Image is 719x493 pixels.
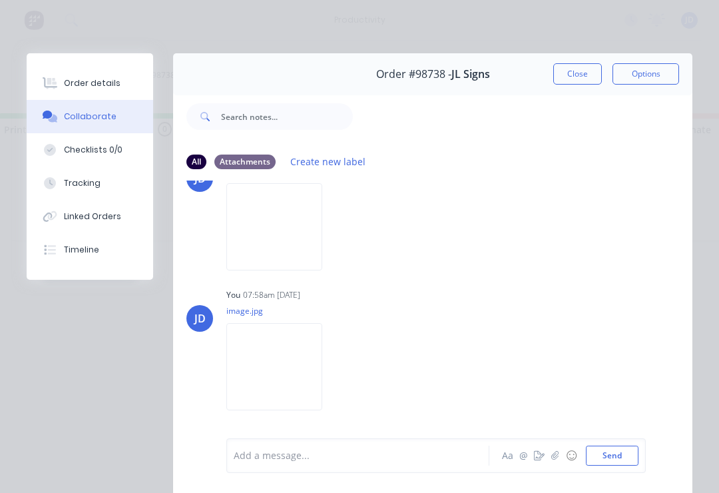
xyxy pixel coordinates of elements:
div: 07:58am [DATE] [243,289,300,301]
div: Checklists 0/0 [64,144,122,156]
button: @ [515,448,531,464]
button: Tracking [27,167,153,200]
div: Collaborate [64,111,117,123]
button: Order details [27,67,153,100]
div: You [226,289,240,301]
div: All [186,155,206,169]
button: Aa [499,448,515,464]
button: Checklists 0/0 [27,133,153,167]
div: Timeline [64,244,99,256]
button: Close [553,63,602,85]
p: image.jpg [226,305,336,316]
div: Attachments [214,155,276,169]
div: Order details [64,77,120,89]
div: Linked Orders [64,211,121,223]
button: Send [586,446,638,466]
button: ☺ [563,448,579,464]
input: Search notes... [221,103,353,130]
div: JD [194,310,206,326]
button: Options [612,63,679,85]
button: Collaborate [27,100,153,133]
span: Order #98738 - [376,68,451,81]
button: Linked Orders [27,200,153,233]
span: JL Signs [451,68,490,81]
button: Create new label [284,153,373,171]
button: Timeline [27,233,153,266]
div: Tracking [64,177,101,189]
